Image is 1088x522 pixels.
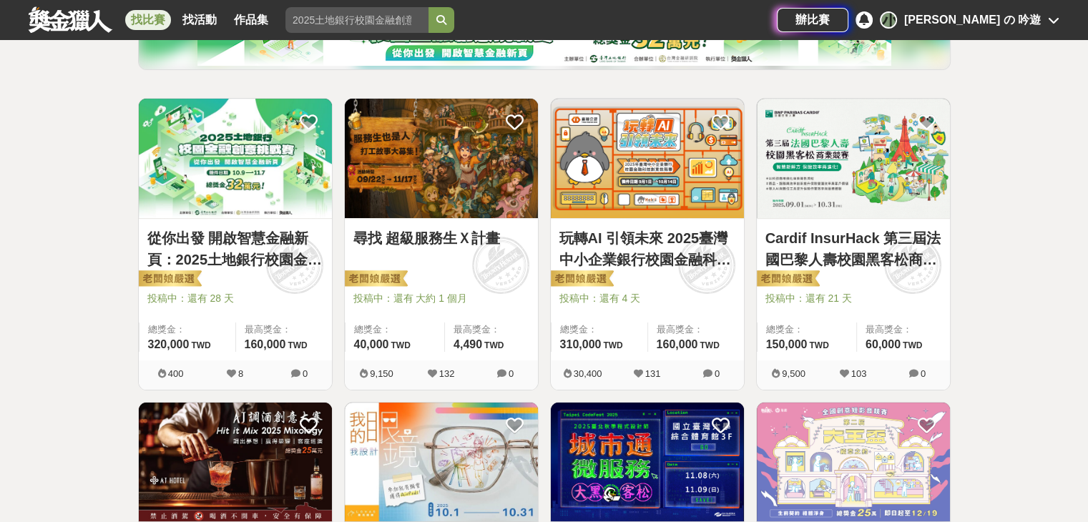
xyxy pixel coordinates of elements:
span: 9,500 [782,368,805,379]
span: 160,000 [657,338,698,350]
span: TWD [700,340,719,350]
span: 最高獎金： [657,322,735,337]
div: 小 [880,11,897,29]
a: 找比賽 [125,10,171,30]
a: 找活動 [177,10,222,30]
span: 總獎金： [560,322,639,337]
span: 310,000 [560,338,602,350]
img: 老闆娘嚴選 [136,270,202,290]
span: 總獎金： [354,322,436,337]
span: 9,150 [370,368,393,379]
div: [PERSON_NAME] の 吟遊 [904,11,1041,29]
img: Cover Image [345,99,538,218]
a: Cover Image [139,99,332,219]
span: 0 [303,368,308,379]
span: 投稿中：還有 4 天 [559,291,735,306]
span: 總獎金： [148,322,227,337]
span: 60,000 [866,338,901,350]
img: Cover Image [551,403,744,522]
input: 2025土地銀行校園金融創意挑戰賽：從你出發 開啟智慧金融新頁 [285,7,428,33]
span: TWD [603,340,622,350]
span: 投稿中：還有 大約 1 個月 [353,291,529,306]
span: TWD [191,340,210,350]
img: 老闆娘嚴選 [342,270,408,290]
span: TWD [809,340,828,350]
span: 0 [715,368,720,379]
span: 40,000 [354,338,389,350]
a: 尋找 超級服務生Ｘ計畫 [353,227,529,249]
a: Cardif InsurHack 第三屆法國巴黎人壽校園黑客松商業競賽 [765,227,941,270]
span: 0 [509,368,514,379]
img: Cover Image [757,99,950,218]
a: 從你出發 開啟智慧金融新頁：2025土地銀行校園金融創意挑戰賽 [147,227,323,270]
span: 總獎金： [766,322,848,337]
span: 最高獎金： [245,322,323,337]
span: 30,400 [574,368,602,379]
span: 投稿中：還有 21 天 [765,291,941,306]
span: TWD [391,340,410,350]
span: TWD [903,340,922,350]
span: 150,000 [766,338,808,350]
span: 8 [238,368,243,379]
span: 320,000 [148,338,190,350]
span: 0 [921,368,926,379]
span: 132 [439,368,455,379]
span: TWD [484,340,504,350]
a: Cover Image [551,99,744,219]
span: 投稿中：還有 28 天 [147,291,323,306]
a: 作品集 [228,10,274,30]
img: Cover Image [139,403,332,522]
a: 玩轉AI 引領未來 2025臺灣中小企業銀行校園金融科技創意挑戰賽 [559,227,735,270]
img: Cover Image [757,403,950,522]
span: 4,490 [454,338,482,350]
span: TWD [288,340,307,350]
img: Cover Image [139,99,332,218]
a: 辦比賽 [777,8,848,32]
span: 最高獎金： [866,322,941,337]
span: 160,000 [245,338,286,350]
span: 最高獎金： [454,322,529,337]
img: 老闆娘嚴選 [548,270,614,290]
span: 103 [851,368,867,379]
img: Cover Image [551,99,744,218]
img: 老闆娘嚴選 [754,270,820,290]
a: Cover Image [345,99,538,219]
span: 131 [645,368,661,379]
img: Cover Image [345,403,538,522]
a: Cover Image [757,99,950,219]
span: 400 [168,368,184,379]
